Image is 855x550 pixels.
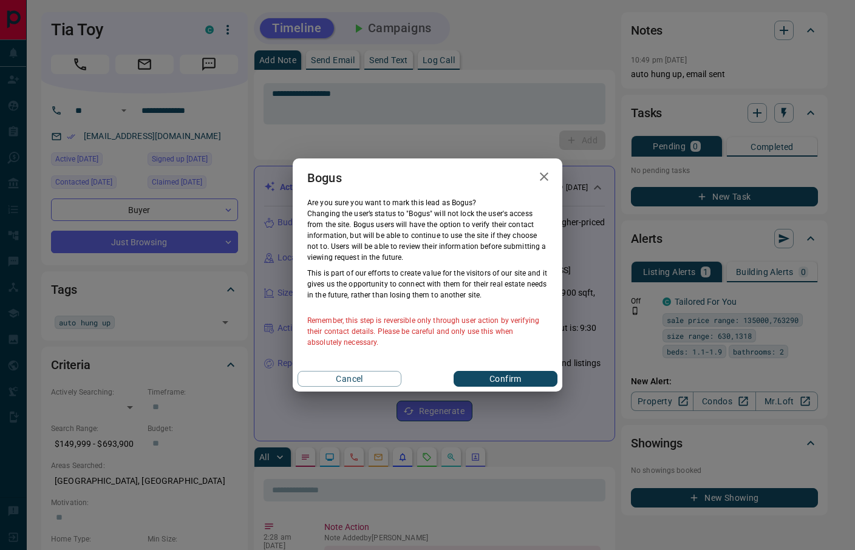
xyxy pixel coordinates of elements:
[307,208,548,263] p: Changing the user’s status to "Bogus" will not lock the user's access from the site. Bogus users ...
[293,158,356,197] h2: Bogus
[307,268,548,300] p: This is part of our efforts to create value for the visitors of our site and it gives us the oppo...
[298,371,401,387] button: Cancel
[454,371,557,387] button: Confirm
[307,315,548,348] p: Remember, this step is reversible only through user action by verifying their contact details. Pl...
[307,197,548,208] p: Are you sure you want to mark this lead as Bogus ?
